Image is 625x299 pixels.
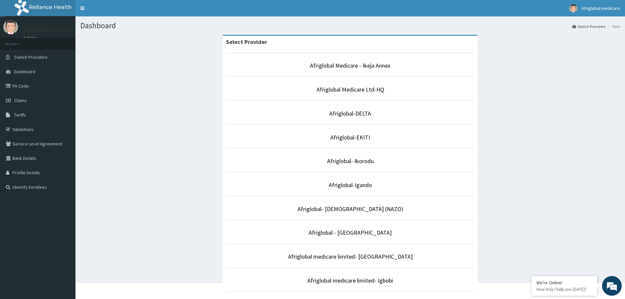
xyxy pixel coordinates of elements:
span: Dashboard [14,69,35,75]
p: Afriglobal medicare [23,27,73,32]
a: Switch Providers [572,24,605,29]
span: Afriglobal medicare [581,5,620,11]
a: Afriglobal- [DEMOGRAPHIC_DATA] (NAZO) [298,205,403,213]
a: Afriglobal medicare limited- Igbobi [307,277,393,284]
span: Switch Providers [14,54,48,60]
span: Claims [14,97,27,103]
strong: Select Provider [226,38,267,46]
span: Tariffs [14,112,26,118]
a: Afriglobal- Ikorodu [327,157,374,165]
h1: Dashboard [80,21,620,30]
a: Online [23,36,39,40]
img: User Image [569,4,577,12]
a: Afriglobal-Igando [329,181,372,189]
a: Afriglobal-EKITI [330,134,370,141]
img: User Image [3,20,18,34]
a: Afriglobal Medicare Ltd-HQ [317,86,384,93]
a: Afriglobal-DELTA [329,110,371,117]
div: We're Online! [536,280,592,286]
li: Here [606,24,620,29]
a: Afriglobal - [GEOGRAPHIC_DATA] [309,229,392,236]
p: How may I help you today? [536,287,592,292]
a: Afriglobal Medicare - Ikeja Annex [310,62,390,69]
a: Afriglobal medicare limited- [GEOGRAPHIC_DATA] [288,253,413,260]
